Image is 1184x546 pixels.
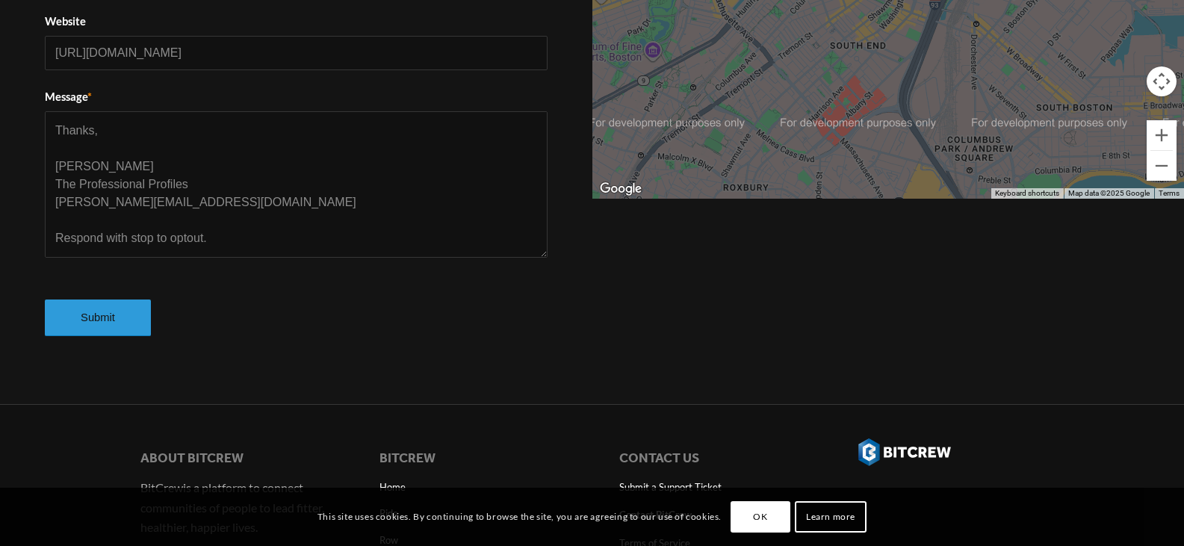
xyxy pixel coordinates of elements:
button: Map camera controls [1147,66,1177,96]
p: BitCrew [140,478,326,537]
abbr: required [87,90,92,103]
a: Home [379,474,565,500]
img: Google [596,179,645,199]
button: Zoom out [1147,151,1177,181]
img: BitCrew [858,438,951,466]
button: Zoom in [1147,120,1177,150]
a: Submit a Support Ticket [619,474,805,500]
label: Website [45,11,548,31]
a: OK [731,501,790,533]
label: Message [45,87,548,106]
a: Learn more [795,501,867,533]
p: This site uses cookies. By continuing to browse the site, you are agreeing to our use of cookies. [317,507,722,527]
a: Open this area in Google Maps (opens a new window) [596,179,645,199]
h3: About BitCrew [140,450,326,468]
a: Terms [1159,189,1180,197]
span: Map data ©2025 Google [1068,189,1150,197]
span: is a platform to connect communities of people to lead fitter, healthier, happier lives. [140,480,324,534]
button: Keyboard shortcuts [995,188,1059,199]
input: Submit [45,300,151,336]
h3: Contact Us [619,450,805,468]
h3: BitCrew [379,450,565,468]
